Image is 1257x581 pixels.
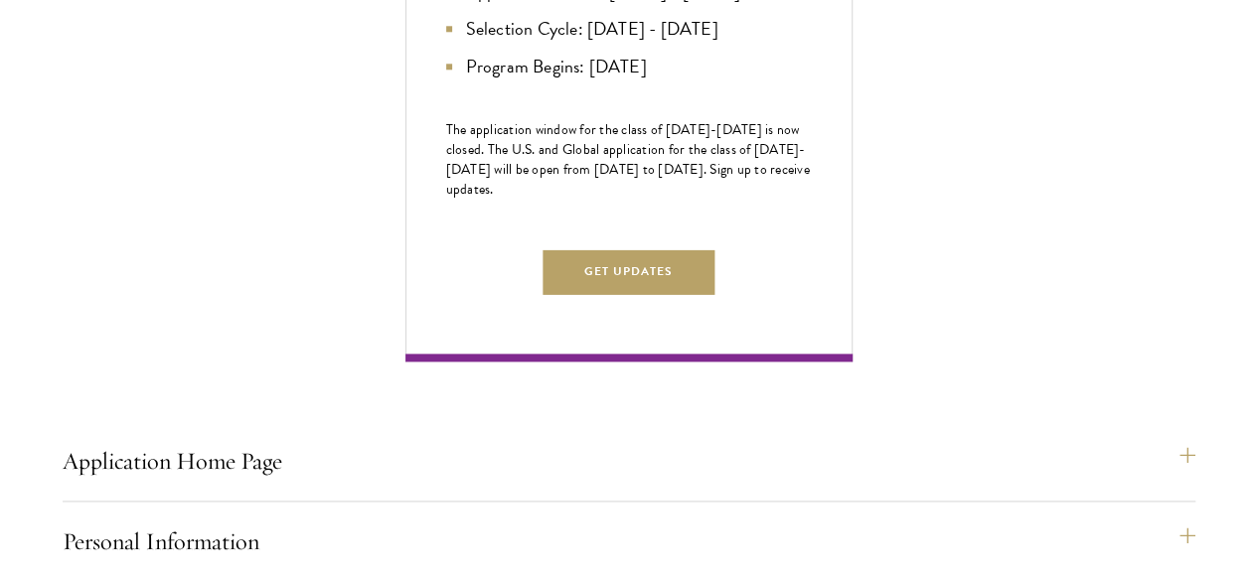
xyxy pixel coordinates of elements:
button: Application Home Page [63,437,1195,485]
li: Selection Cycle: [DATE] - [DATE] [446,15,812,43]
button: Personal Information [63,517,1195,565]
li: Program Begins: [DATE] [446,53,812,80]
span: The application window for the class of [DATE]-[DATE] is now closed. The U.S. and Global applicat... [446,119,810,200]
button: Get Updates [543,249,715,294]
